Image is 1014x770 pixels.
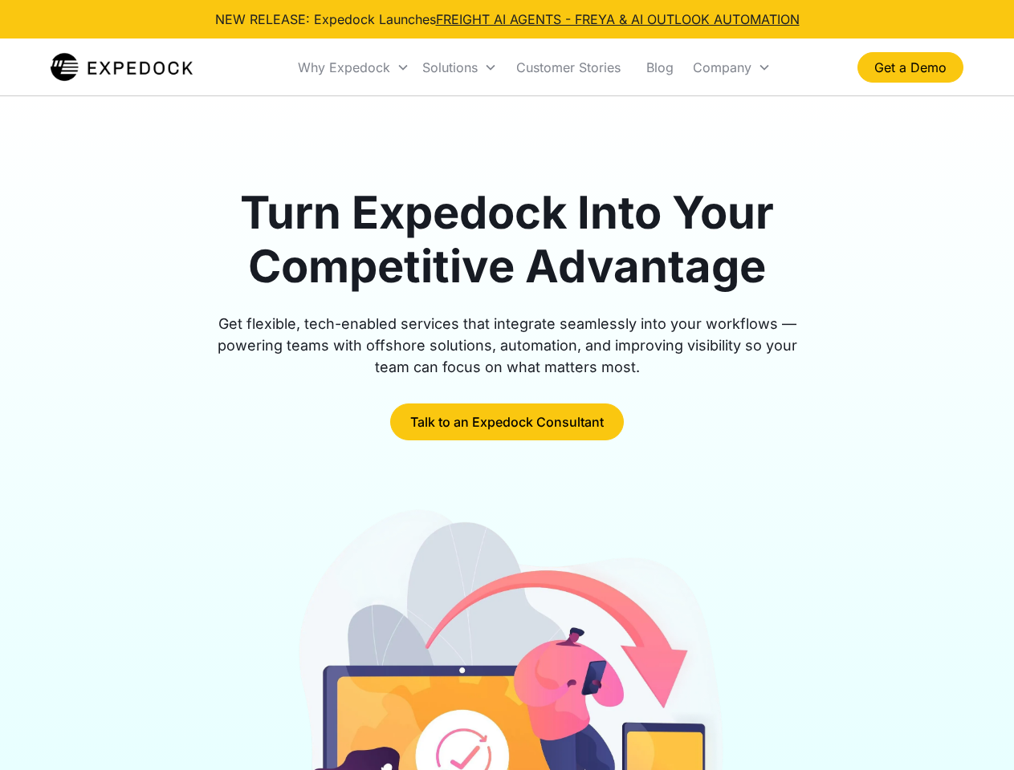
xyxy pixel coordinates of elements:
[215,10,800,29] div: NEW RELEASE: Expedock Launches
[633,40,686,95] a: Blog
[291,40,416,95] div: Why Expedock
[934,693,1014,770] iframe: Chat Widget
[51,51,193,83] img: Expedock Logo
[51,51,193,83] a: home
[199,313,816,378] div: Get flexible, tech-enabled services that integrate seamlessly into your workflows — powering team...
[436,11,800,27] a: FREIGHT AI AGENTS - FREYA & AI OUTLOOK AUTOMATION
[857,52,963,83] a: Get a Demo
[503,40,633,95] a: Customer Stories
[390,403,624,440] a: Talk to an Expedock Consultant
[298,59,390,75] div: Why Expedock
[693,59,751,75] div: Company
[686,40,777,95] div: Company
[199,186,816,294] h1: Turn Expedock Into Your Competitive Advantage
[422,59,478,75] div: Solutions
[416,40,503,95] div: Solutions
